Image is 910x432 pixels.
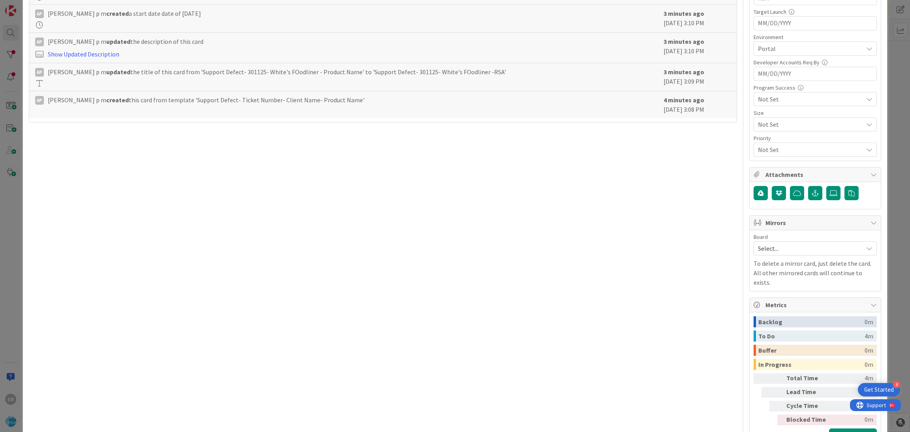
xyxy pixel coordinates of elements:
div: 0m [865,316,873,327]
span: Portal [758,44,863,53]
b: 3 minutes ago [664,68,704,76]
div: Ap [35,68,44,77]
div: [DATE] 3:10 PM [664,9,731,28]
div: [DATE] 3:10 PM [664,37,731,59]
div: Backlog [758,316,865,327]
p: To delete a mirror card, just delete the card. All other mirrored cards will continue to exists. [754,259,877,287]
span: Select... [758,243,859,254]
input: MM/DD/YYYY [758,67,872,81]
div: Environment [754,34,877,40]
div: Ap [35,96,44,105]
div: Priority [754,135,877,141]
div: Buffer [758,345,865,356]
div: Program Success [754,85,877,90]
div: 9+ [40,3,44,9]
span: Not Set [758,144,859,155]
div: Open Get Started checklist, remaining modules: 4 [858,383,900,396]
div: Developer Accounts Req By [754,60,877,65]
div: Lead Time [786,387,830,398]
div: Total Time [786,373,830,384]
b: 3 minutes ago [664,38,704,45]
span: Board [754,234,768,240]
span: [PERSON_NAME] p m the title of this card from 'Support Defect- 301125- White's FOodliner - Produc... [48,67,506,77]
span: Support [17,1,36,11]
span: Mirrors [765,218,867,227]
div: 0m [865,359,873,370]
span: [PERSON_NAME] p m the description of this card [48,37,203,46]
div: Target Launch [754,9,877,15]
div: Cycle Time [786,401,830,411]
b: updated [106,68,130,76]
div: 0m [833,415,873,425]
div: 0m [833,401,873,411]
div: Blocked Time [786,415,830,425]
b: created [106,96,129,104]
div: Get Started [864,386,894,394]
div: 0m [865,345,873,356]
div: 4m [865,331,873,342]
div: [DATE] 3:09 PM [664,67,731,87]
span: [PERSON_NAME] p m this card from template 'Support Defect- Ticket Number- Client Name- Product Name' [48,95,365,105]
b: updated [106,38,130,45]
a: Show Updated Description [48,50,119,58]
div: 4m [833,373,873,384]
div: [DATE] 3:08 PM [664,95,731,114]
div: 4m [833,387,873,398]
span: Attachments [765,170,867,179]
div: Ap [35,38,44,46]
input: MM/DD/YYYY [758,17,872,30]
div: 4 [893,381,900,388]
span: [PERSON_NAME] p m a start date date of [DATE] [48,9,201,18]
span: Not Set [758,94,863,104]
b: 3 minutes ago [664,9,704,17]
div: Ap [35,9,44,18]
div: Size [754,110,877,116]
span: Metrics [765,300,867,310]
span: Not Set [758,119,859,130]
div: To Do [758,331,865,342]
b: created [106,9,129,17]
b: 4 minutes ago [664,96,704,104]
div: In Progress [758,359,865,370]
